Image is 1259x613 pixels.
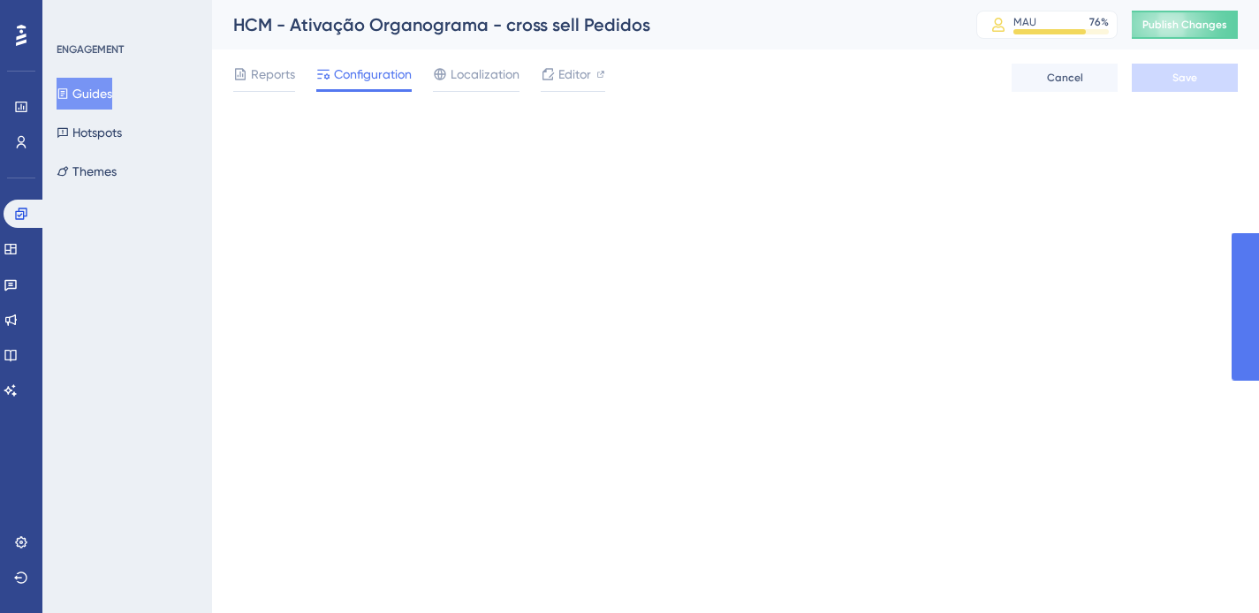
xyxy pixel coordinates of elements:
div: HCM - Ativação Organograma - cross sell Pedidos [233,12,932,37]
div: MAU [1013,15,1036,29]
span: Editor [558,64,591,85]
div: 76 % [1089,15,1109,29]
span: Localization [451,64,520,85]
span: Cancel [1047,71,1083,85]
iframe: UserGuiding AI Assistant Launcher [1185,543,1238,596]
button: Hotspots [57,117,122,148]
button: Guides [57,78,112,110]
span: Reports [251,64,295,85]
span: Save [1172,71,1197,85]
button: Cancel [1012,64,1118,92]
div: ENGAGEMENT [57,42,124,57]
button: Publish Changes [1132,11,1238,39]
span: Configuration [334,64,412,85]
button: Themes [57,155,117,187]
span: Publish Changes [1142,18,1227,32]
button: Save [1132,64,1238,92]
